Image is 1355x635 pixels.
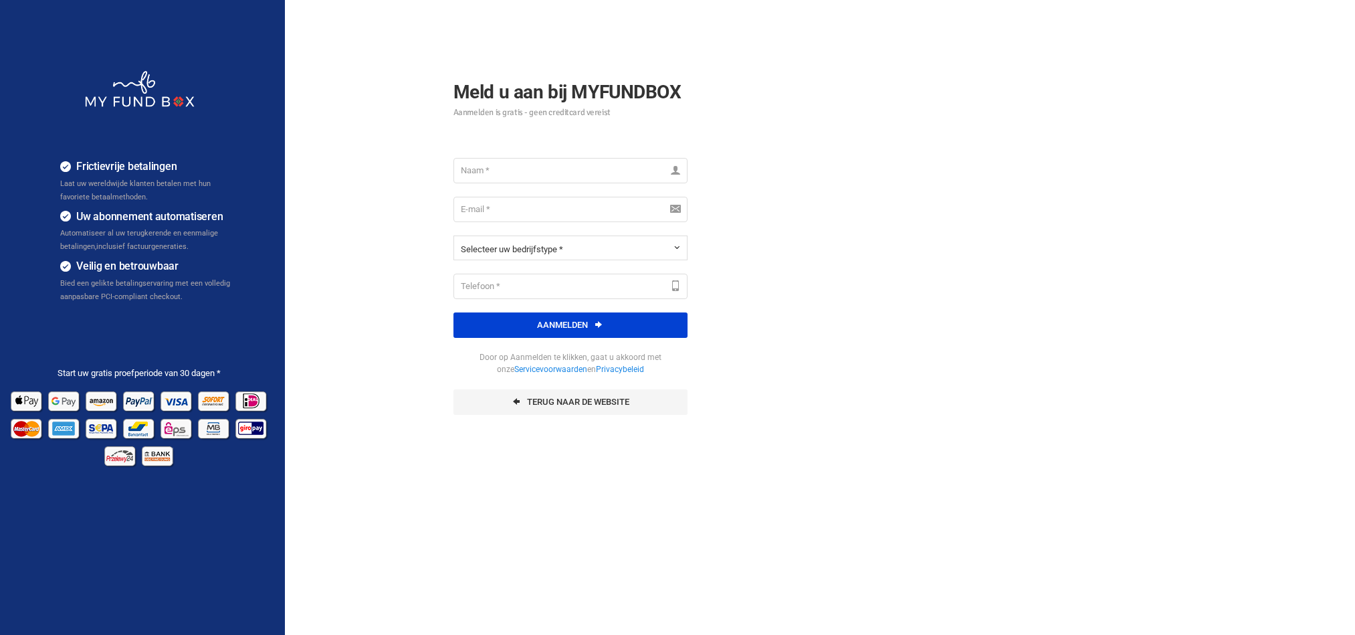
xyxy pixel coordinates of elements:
button: Aanmelden [453,312,688,338]
input: E-mail * [453,197,688,222]
input: Telefoon * [453,274,688,299]
span: Door op Aanmelden te klikken, gaat u akkoord met onze en [453,351,688,376]
small: Aanmelden is gratis - geen creditcard vereist [453,108,688,117]
a: Privacybeleid [596,365,644,374]
img: Ideal Pay [234,387,270,414]
span: Automatiseer al uw terugkerende en eenmalige betalingen,inclusief factuurgeneraties. [60,229,218,251]
img: p24 Pay [103,442,138,469]
img: Mastercard Pay [9,414,45,442]
img: Sofort Pay [197,387,232,414]
img: whiteMFB.png [84,70,195,108]
img: Visa [159,387,195,414]
h4: Frictievrije betalingen [60,159,238,175]
a: Terug naar de website [453,389,688,415]
span: Laat uw wereldwijde klanten betalen met hun favoriete betaalmethoden. [60,179,211,201]
span: Bied een gelikte betalingservaring met een volledig aanpasbare PCI-compliant checkout. [60,279,230,301]
input: Naam * [453,158,688,183]
img: EPS Pay [159,414,195,442]
a: Servicevoorwaarden [514,365,587,374]
img: giropay [234,414,270,442]
img: Google Pay [47,387,82,414]
img: Amazon [84,387,120,414]
img: Paypal [122,387,157,414]
img: Apple Pay [9,387,45,414]
h2: Meld u aan bij MYFUNDBOX [453,78,688,117]
span: Selecteer uw bedrijfstype * [461,244,563,254]
h4: Veilig en betrouwbaar [60,258,238,275]
img: banktransfer [140,442,176,469]
img: mb Pay [197,414,232,442]
button: Selecteer uw bedrijfstype * [453,236,688,260]
img: Bancontact Pay [122,414,157,442]
img: sepa Pay [84,414,120,442]
img: american_express Pay [47,414,82,442]
h4: Uw abonnement automatiseren [60,209,238,225]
